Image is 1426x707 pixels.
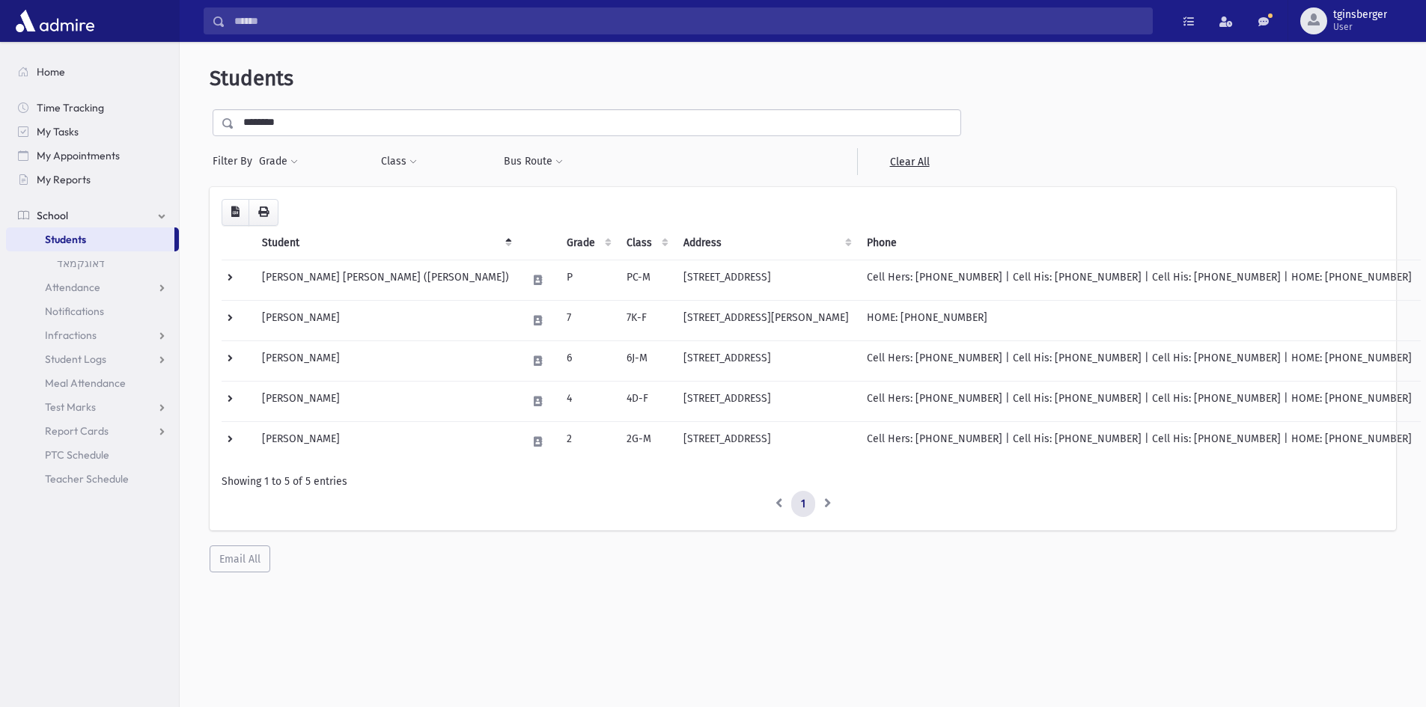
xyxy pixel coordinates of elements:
span: Students [45,233,86,246]
a: PTC Schedule [6,443,179,467]
th: Grade: activate to sort column ascending [558,226,618,260]
td: [STREET_ADDRESS] [674,260,858,300]
span: My Appointments [37,149,120,162]
span: Meal Attendance [45,376,126,390]
td: HOME: [PHONE_NUMBER] [858,300,1421,340]
a: Infractions [6,323,179,347]
span: Teacher Schedule [45,472,129,486]
a: Meal Attendance [6,371,179,395]
input: Search [225,7,1152,34]
td: 2 [558,421,618,462]
td: [STREET_ADDRESS][PERSON_NAME] [674,300,858,340]
td: PC-M [618,260,674,300]
span: tginsberger [1333,9,1387,21]
button: Bus Route [503,148,564,175]
a: 1 [791,491,815,518]
button: Print [249,199,278,226]
span: School [37,209,68,222]
td: [STREET_ADDRESS] [674,421,858,462]
span: Test Marks [45,400,96,414]
td: Cell Hers: [PHONE_NUMBER] | Cell His: [PHONE_NUMBER] | Cell His: [PHONE_NUMBER] | HOME: [PHONE_NU... [858,340,1421,381]
a: Home [6,60,179,84]
td: [PERSON_NAME] [253,381,518,421]
td: [PERSON_NAME] [253,340,518,381]
span: Attendance [45,281,100,294]
span: My Tasks [37,125,79,138]
th: Student: activate to sort column descending [253,226,518,260]
td: [PERSON_NAME] [253,421,518,462]
td: 7 [558,300,618,340]
span: Student Logs [45,352,106,366]
div: Showing 1 to 5 of 5 entries [222,474,1384,489]
a: דאוגקמאד [6,251,179,275]
td: [PERSON_NAME] [PERSON_NAME] ([PERSON_NAME]) [253,260,518,300]
th: Class: activate to sort column ascending [618,226,674,260]
td: [STREET_ADDRESS] [674,381,858,421]
td: Cell Hers: [PHONE_NUMBER] | Cell His: [PHONE_NUMBER] | Cell His: [PHONE_NUMBER] | HOME: [PHONE_NU... [858,260,1421,300]
td: 2G-M [618,421,674,462]
td: [STREET_ADDRESS] [674,340,858,381]
a: Students [6,227,174,251]
td: Cell Hers: [PHONE_NUMBER] | Cell His: [PHONE_NUMBER] | Cell His: [PHONE_NUMBER] | HOME: [PHONE_NU... [858,421,1421,462]
span: Notifications [45,304,104,318]
a: Student Logs [6,347,179,371]
td: 7K-F [618,300,674,340]
a: School [6,203,179,227]
button: CSV [222,199,249,226]
button: Grade [258,148,299,175]
a: Teacher Schedule [6,467,179,491]
th: Address: activate to sort column ascending [674,226,858,260]
td: P [558,260,618,300]
span: Filter By [213,153,258,169]
span: My Reports [37,173,91,186]
a: Clear All [857,148,961,175]
button: Class [380,148,418,175]
td: [PERSON_NAME] [253,300,518,340]
span: User [1333,21,1387,33]
a: My Appointments [6,144,179,168]
a: Report Cards [6,419,179,443]
span: PTC Schedule [45,448,109,462]
span: Infractions [45,328,97,342]
a: Attendance [6,275,179,299]
td: Cell Hers: [PHONE_NUMBER] | Cell His: [PHONE_NUMBER] | Cell His: [PHONE_NUMBER] | HOME: [PHONE_NU... [858,381,1421,421]
a: Test Marks [6,395,179,419]
td: 4 [558,381,618,421]
span: Report Cards [45,424,109,438]
td: 6 [558,340,618,381]
a: Notifications [6,299,179,323]
a: My Tasks [6,120,179,144]
a: Time Tracking [6,96,179,120]
span: Time Tracking [37,101,104,114]
th: Phone [858,226,1421,260]
span: Students [210,66,293,91]
img: AdmirePro [12,6,98,36]
td: 4D-F [618,381,674,421]
button: Email All [210,545,270,572]
td: 6J-M [618,340,674,381]
span: Home [37,65,65,79]
a: My Reports [6,168,179,192]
